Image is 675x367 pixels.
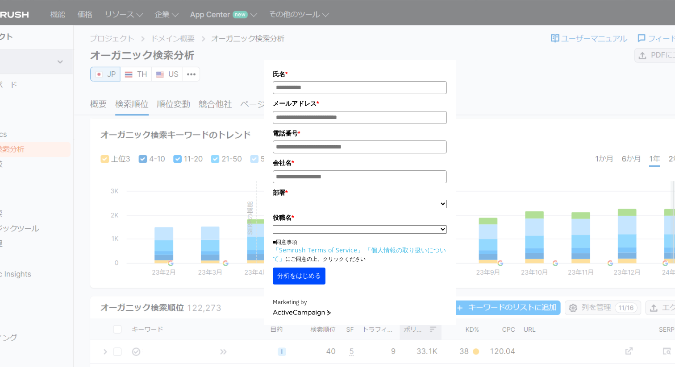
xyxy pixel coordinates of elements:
[273,238,447,263] p: ■同意事項 にご同意の上、クリックください
[273,158,447,168] label: 会社名
[273,188,447,198] label: 部署
[273,99,447,108] label: メールアドレス
[273,246,363,254] a: 「Semrush Terms of Service」
[273,298,447,307] div: Marketing by
[273,213,447,223] label: 役職名
[273,69,447,79] label: 氏名
[273,268,325,285] button: 分析をはじめる
[273,128,447,138] label: 電話番号
[273,246,446,263] a: 「個人情報の取り扱いについて」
